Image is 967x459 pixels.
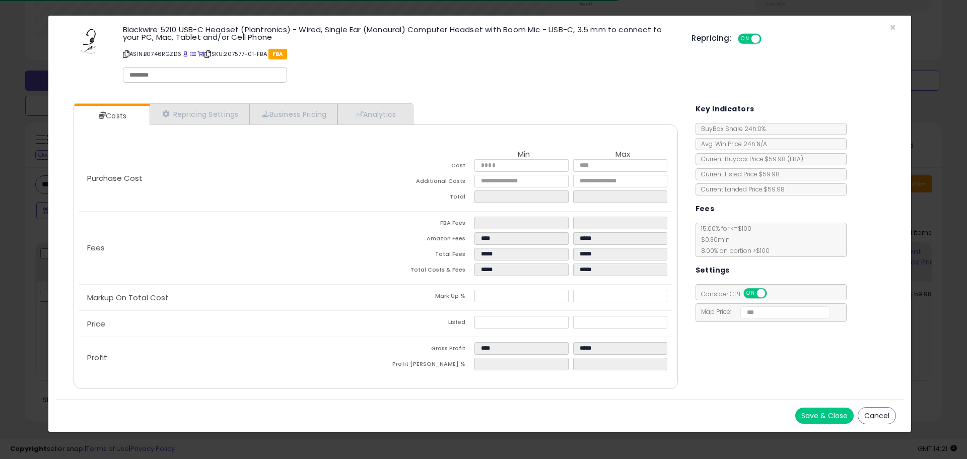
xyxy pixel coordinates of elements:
p: Fees [79,244,376,252]
p: Purchase Cost [79,174,376,182]
h5: Settings [696,264,730,277]
a: All offer listings [190,50,196,58]
td: Total [376,190,474,206]
h5: Key Indicators [696,103,754,115]
td: Total Costs & Fees [376,264,474,279]
p: Markup On Total Cost [79,294,376,302]
h3: Blackwire 5210 USB-C Headset (Plantronics) - Wired, Single Ear (Monaural) Computer Headset with B... [123,26,676,41]
th: Min [474,150,573,159]
p: ASIN: B0746RGZD6 | SKU: 207577-01-FBA [123,46,676,62]
td: Additional Costs [376,175,474,190]
span: × [889,20,896,35]
button: Save & Close [795,408,854,424]
span: 15.00 % for <= $100 [696,224,770,255]
a: Your listing only [197,50,203,58]
a: Repricing Settings [150,104,249,124]
h5: Repricing: [692,34,732,42]
span: Current Buybox Price: [696,155,803,163]
span: Current Listed Price: $59.98 [696,170,780,178]
span: FBA [268,49,287,59]
a: BuyBox page [183,50,188,58]
span: 8.00 % on portion > $100 [696,246,770,255]
p: Profit [79,354,376,362]
span: OFF [765,289,781,298]
td: Gross Profit [376,342,474,358]
span: ( FBA ) [787,155,803,163]
th: Max [573,150,672,159]
img: 31haOf9FW0L._SL60_.jpg [79,26,100,56]
span: ON [744,289,757,298]
td: Listed [376,316,474,332]
td: Profit [PERSON_NAME] % [376,358,474,373]
p: Price [79,320,376,328]
h5: Fees [696,203,715,215]
span: Map Price: [696,307,831,316]
a: Costs [74,106,149,126]
span: $59.98 [765,155,803,163]
span: $0.30 min [696,235,730,244]
a: Analytics [337,104,412,124]
a: Business Pricing [249,104,337,124]
span: ON [739,35,751,43]
span: BuyBox Share 24h: 0% [696,124,766,133]
span: Avg. Win Price 24h: N/A [696,140,767,148]
td: Total Fees [376,248,474,264]
span: Current Landed Price: $59.98 [696,185,785,193]
button: Cancel [858,407,896,424]
td: Cost [376,159,474,175]
td: Mark Up % [376,290,474,305]
span: Consider CPT: [696,290,780,298]
td: FBA Fees [376,217,474,232]
td: Amazon Fees [376,232,474,248]
span: OFF [760,35,776,43]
